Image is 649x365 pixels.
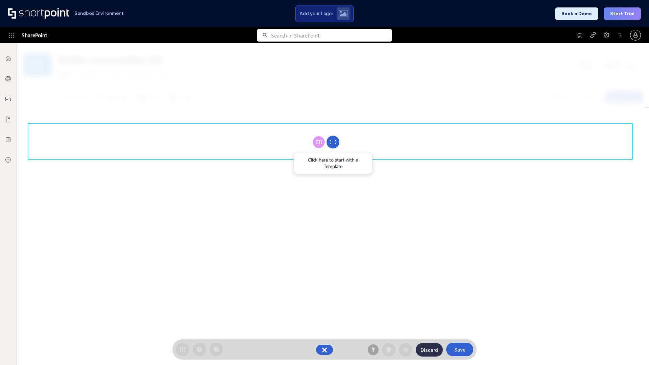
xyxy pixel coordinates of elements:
[271,29,392,42] input: Search in SharePoint
[615,333,649,365] iframe: Chat Widget
[22,27,47,43] span: SharePoint
[74,11,124,15] h1: Sandbox Environment
[446,343,473,356] button: Save
[299,10,333,17] span: Add your Logo:
[416,343,443,357] button: Discard
[555,7,598,20] button: Book a Demo
[339,10,347,17] img: Upload logo
[604,7,641,20] button: Start Trial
